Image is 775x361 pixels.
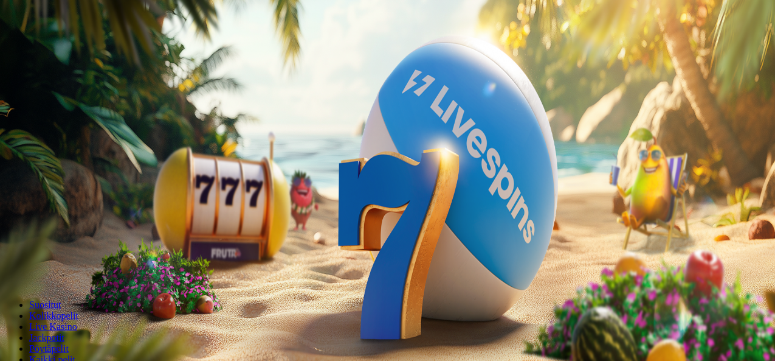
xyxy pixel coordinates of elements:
[29,300,61,310] a: Suositut
[29,332,64,343] a: Jackpotit
[29,310,78,321] a: Kolikkopelit
[29,343,69,354] a: Pöytäpelit
[29,321,77,332] a: Live Kasino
